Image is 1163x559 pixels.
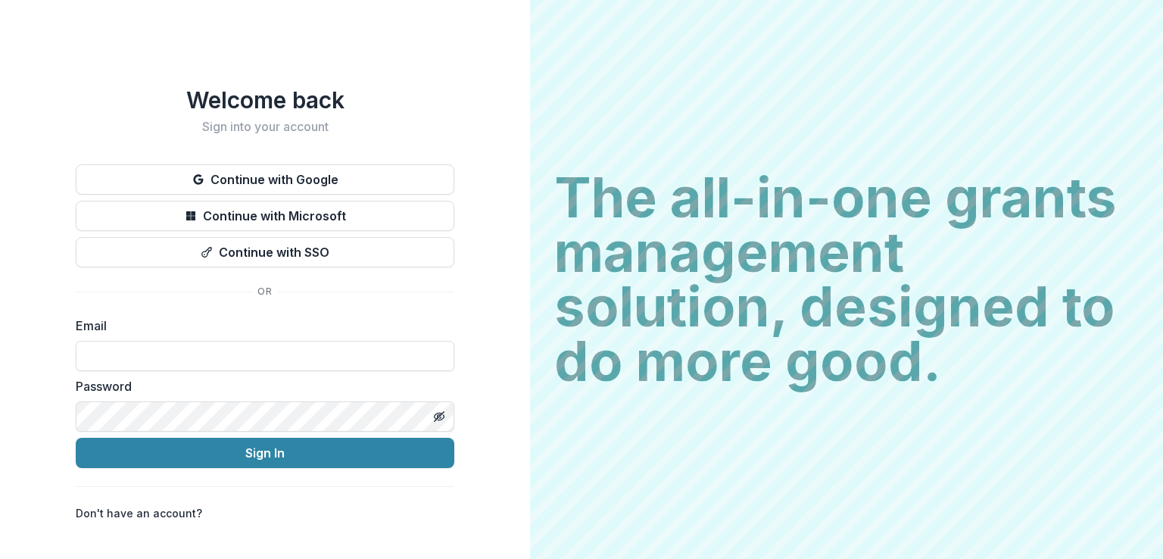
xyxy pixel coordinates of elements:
h2: Sign into your account [76,120,454,134]
label: Email [76,317,445,335]
button: Continue with Microsoft [76,201,454,231]
p: Don't have an account? [76,505,202,521]
button: Continue with Google [76,164,454,195]
button: Continue with SSO [76,237,454,267]
button: Sign In [76,438,454,468]
label: Password [76,377,445,395]
button: Toggle password visibility [427,404,451,429]
h1: Welcome back [76,86,454,114]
